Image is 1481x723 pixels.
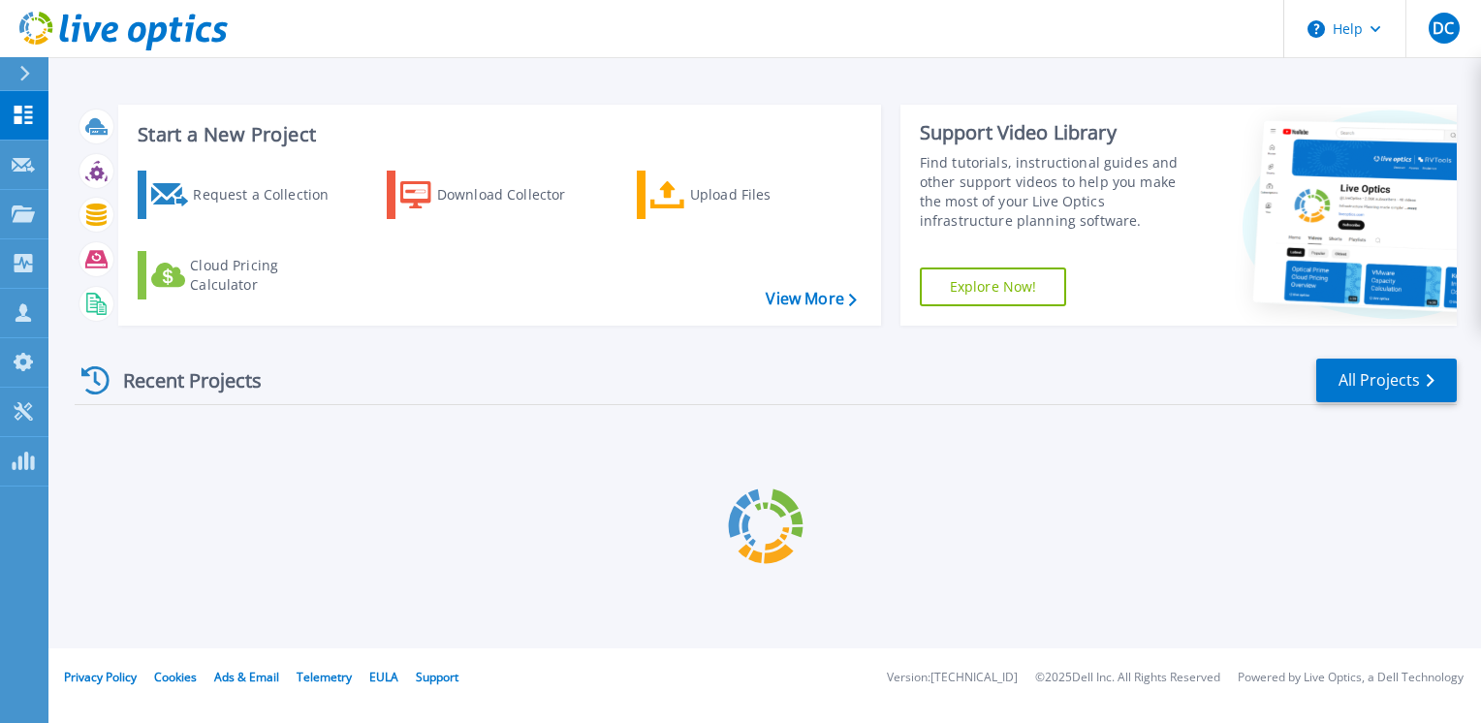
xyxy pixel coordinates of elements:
[637,171,853,219] a: Upload Files
[920,120,1199,145] div: Support Video Library
[1035,672,1220,684] li: © 2025 Dell Inc. All Rights Reserved
[437,175,592,214] div: Download Collector
[1433,20,1454,36] span: DC
[369,669,398,685] a: EULA
[193,175,348,214] div: Request a Collection
[1238,672,1464,684] li: Powered by Live Optics, a Dell Technology
[138,171,354,219] a: Request a Collection
[64,669,137,685] a: Privacy Policy
[766,290,856,308] a: View More
[138,251,354,299] a: Cloud Pricing Calculator
[920,153,1199,231] div: Find tutorials, instructional guides and other support videos to help you make the most of your L...
[138,124,856,145] h3: Start a New Project
[920,267,1067,306] a: Explore Now!
[416,669,458,685] a: Support
[214,669,279,685] a: Ads & Email
[387,171,603,219] a: Download Collector
[1316,359,1457,402] a: All Projects
[154,669,197,685] a: Cookies
[190,256,345,295] div: Cloud Pricing Calculator
[887,672,1018,684] li: Version: [TECHNICAL_ID]
[75,357,288,404] div: Recent Projects
[690,175,845,214] div: Upload Files
[297,669,352,685] a: Telemetry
